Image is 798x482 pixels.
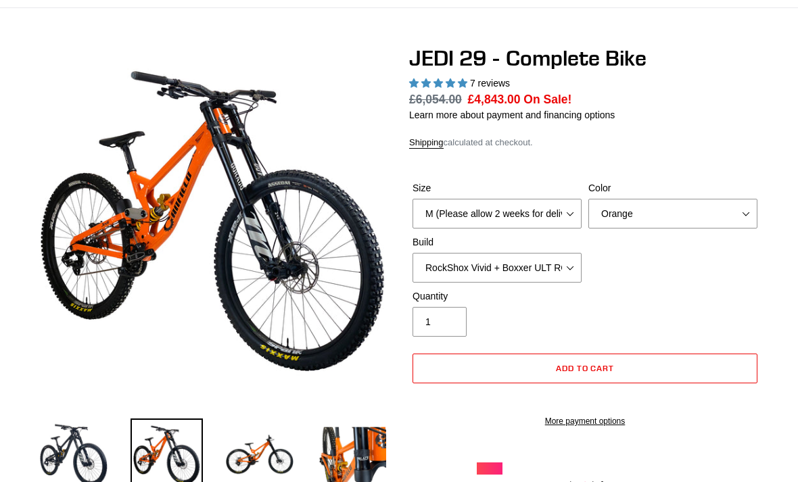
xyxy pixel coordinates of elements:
[413,289,582,304] label: Quantity
[556,363,615,373] span: Add to cart
[470,78,510,89] span: 7 reviews
[413,354,757,383] button: Add to cart
[413,235,582,249] label: Build
[523,91,571,108] span: On Sale!
[409,78,470,89] span: 5.00 stars
[409,136,761,149] div: calculated at checkout.
[409,110,615,120] a: Learn more about payment and financing options
[413,181,582,195] label: Size
[588,181,757,195] label: Color
[409,137,444,149] a: Shipping
[409,45,761,71] h1: JEDI 29 - Complete Bike
[468,93,521,106] span: £4,843.00
[409,93,462,106] s: £6,054.00
[413,415,757,427] a: More payment options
